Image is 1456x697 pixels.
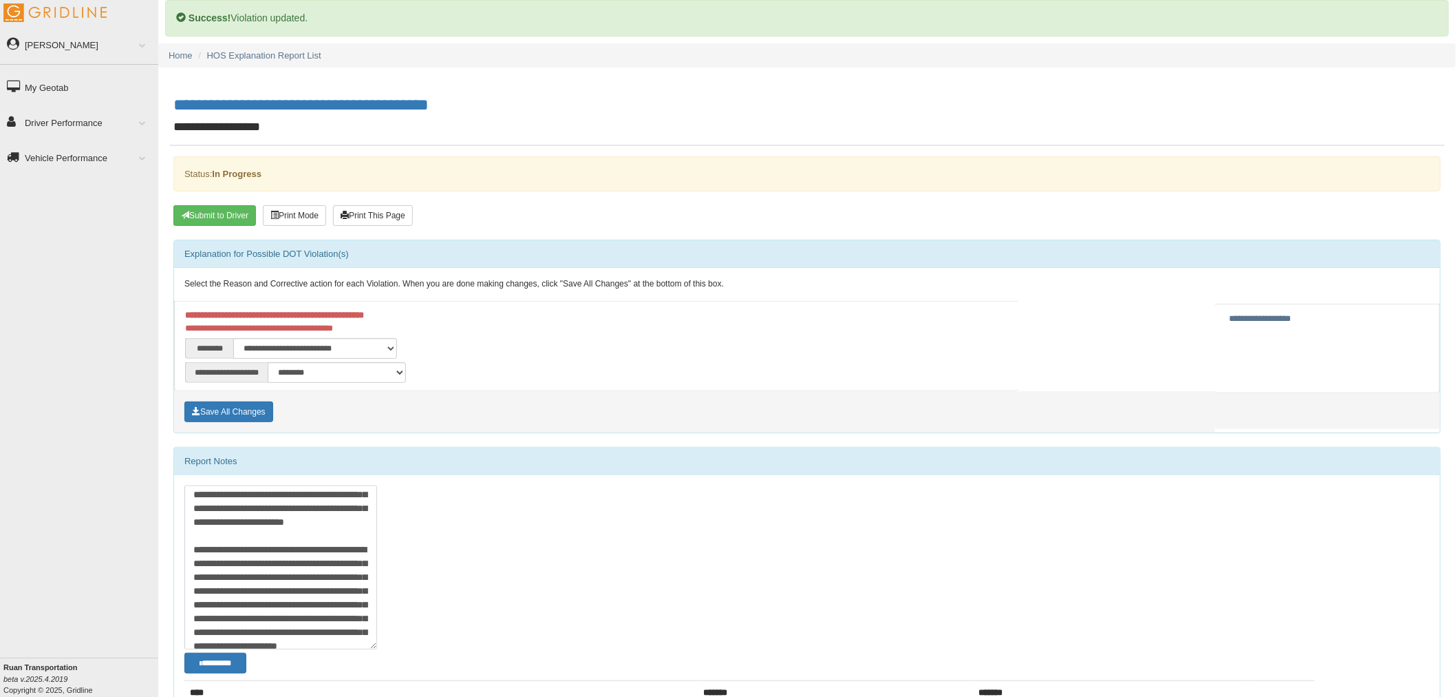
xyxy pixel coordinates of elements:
[189,12,231,23] b: Success!
[173,205,256,226] button: Submit To Driver
[263,205,326,226] button: Print Mode
[3,3,107,22] img: Gridline
[3,662,158,696] div: Copyright © 2025, Gridline
[3,663,78,672] b: Ruan Transportation
[207,50,321,61] a: HOS Explanation Report List
[169,50,193,61] a: Home
[3,675,67,683] i: beta v.2025.4.2019
[184,653,246,674] button: Change Filter Options
[174,240,1440,268] div: Explanation for Possible DOT Violation(s)
[174,448,1440,475] div: Report Notes
[333,205,413,226] button: Print This Page
[174,268,1440,301] div: Select the Reason and Corrective action for each Violation. When you are done making changes, cli...
[184,402,273,422] button: Save
[173,156,1441,191] div: Status:
[212,169,261,179] strong: In Progress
